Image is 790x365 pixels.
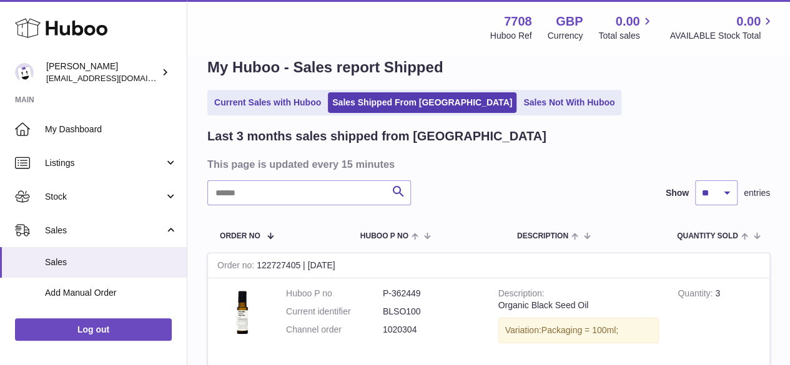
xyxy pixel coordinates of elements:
[208,253,769,278] div: 122727405 | [DATE]
[45,157,164,169] span: Listings
[45,191,164,203] span: Stock
[744,187,770,199] span: entries
[207,157,767,171] h3: This page is updated every 15 minutes
[217,288,267,338] img: 77081700559267.jpg
[207,57,770,77] h1: My Huboo - Sales report Shipped
[286,288,383,299] dt: Huboo P no
[541,325,618,335] span: Packaging = 100ml;
[669,30,775,42] span: AVAILABLE Stock Total
[498,318,659,343] div: Variation:
[736,13,761,30] span: 0.00
[210,92,325,113] a: Current Sales with Huboo
[616,13,640,30] span: 0.00
[556,13,583,30] strong: GBP
[383,306,480,318] dd: BLSO100
[15,63,34,82] img: internalAdmin-7708@internal.huboo.com
[678,288,715,301] strong: Quantity
[498,299,659,311] div: Organic Black Seed Oil
[598,30,654,42] span: Total sales
[45,256,177,268] span: Sales
[666,187,689,199] label: Show
[217,260,257,273] strong: Order no
[360,232,408,240] span: Huboo P no
[220,232,260,240] span: Order No
[548,30,583,42] div: Currency
[668,278,769,359] td: 3
[46,61,159,84] div: [PERSON_NAME]
[46,73,184,83] span: [EMAIL_ADDRESS][DOMAIN_NAME]
[383,324,480,336] dd: 1020304
[45,287,177,299] span: Add Manual Order
[519,92,619,113] a: Sales Not With Huboo
[328,92,516,113] a: Sales Shipped From [GEOGRAPHIC_DATA]
[517,232,568,240] span: Description
[504,13,532,30] strong: 7708
[45,124,177,135] span: My Dashboard
[598,13,654,42] a: 0.00 Total sales
[490,30,532,42] div: Huboo Ref
[45,225,164,236] span: Sales
[207,128,546,145] h2: Last 3 months sales shipped from [GEOGRAPHIC_DATA]
[286,324,383,336] dt: Channel order
[286,306,383,318] dt: Current identifier
[677,232,738,240] span: Quantity Sold
[498,288,545,301] strong: Description
[383,288,480,299] dd: P-362449
[15,318,172,341] a: Log out
[669,13,775,42] a: 0.00 AVAILABLE Stock Total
